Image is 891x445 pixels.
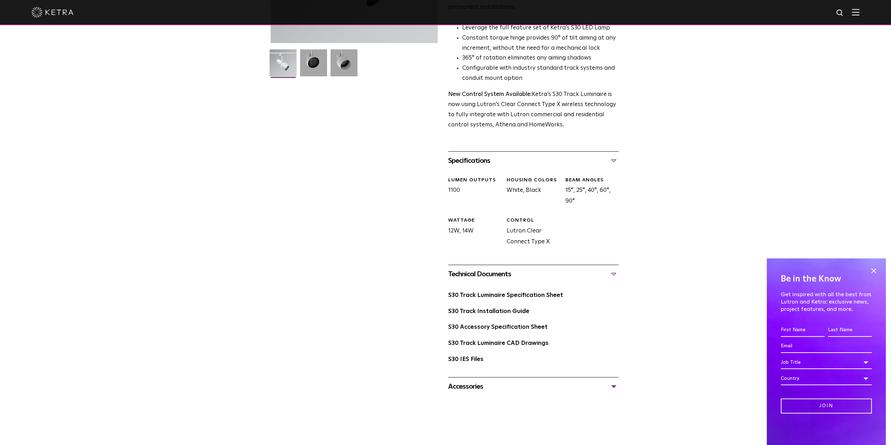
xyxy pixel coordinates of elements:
div: BEAM ANGLES [565,177,618,184]
div: 15°, 25°, 40°, 60°, 90° [560,177,618,207]
div: WATTAGE [448,217,501,224]
a: S30 Accessory Specification Sheet [448,324,548,330]
li: Configurable with industry standard track systems and conduit mount option [462,63,619,84]
div: Technical Documents [448,269,619,280]
li: 365° of rotation eliminates any aiming shadows [462,53,619,63]
strong: New Control System Available: [448,91,532,97]
input: First Name [781,324,824,337]
a: S30 Track Installation Guide [448,308,529,314]
div: 1100 [443,177,501,207]
div: 12W, 14W [443,217,501,247]
img: search icon [836,9,844,18]
img: ketra-logo-2019-white [32,7,74,18]
input: Last Name [828,324,872,337]
img: 3b1b0dc7630e9da69e6b [300,49,327,82]
li: Constant torque hinge provides 90° of tilt aiming at any increment, without the need for a mechan... [462,33,619,54]
a: S30 IES Files [448,356,483,362]
img: 9e3d97bd0cf938513d6e [330,49,357,82]
div: Specifications [448,155,619,166]
div: Accessories [448,381,619,392]
div: CONTROL [507,217,560,224]
a: S30 Track Luminaire CAD Drawings [448,340,549,346]
li: Leverage the full feature set of Ketra’s S30 LED Lamp [462,23,619,33]
h4: Be in the Know [781,272,872,286]
a: S30 Track Luminaire Specification Sheet [448,292,563,298]
input: Join [781,398,872,413]
div: Lutron Clear Connect Type X [501,217,560,247]
div: LUMEN OUTPUTS [448,177,501,184]
img: Hamburger%20Nav.svg [852,9,859,15]
div: HOUSING COLORS [507,177,560,184]
div: Country [781,372,872,385]
input: Email [781,340,872,353]
div: White, Black [501,177,560,207]
p: Get inspired with all the best from Lutron and Ketra: exclusive news, project features, and more. [781,291,872,313]
img: S30-Track-Luminaire-2021-Web-Square [270,49,297,82]
p: Ketra’s S30 Track Luminaire is now using Lutron’s Clear Connect Type X wireless technology to ful... [448,90,619,130]
div: Job Title [781,356,872,369]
